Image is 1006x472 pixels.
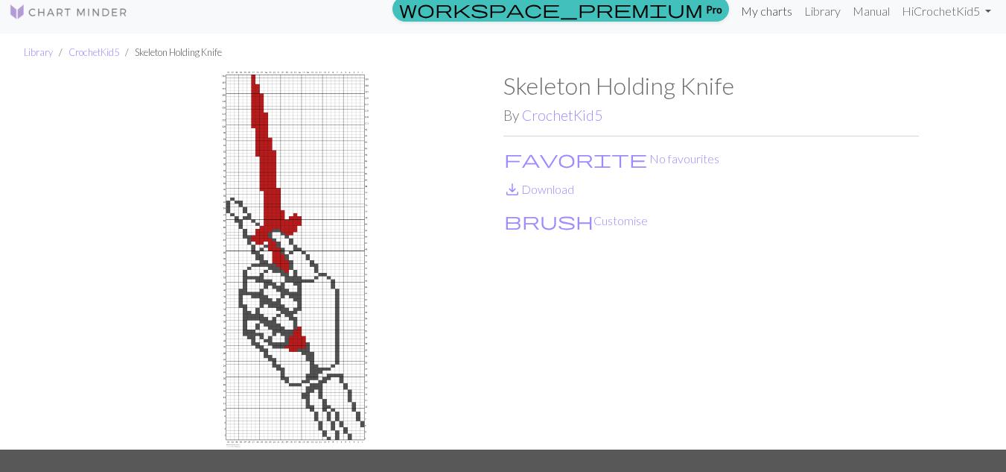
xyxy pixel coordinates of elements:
button: Favourite No favourites [503,149,720,169]
i: Customise [504,212,593,230]
i: Favourite [504,150,647,168]
img: Skeleton Holding Knife [88,72,503,449]
span: save_alt [503,179,521,200]
h2: By [503,107,919,124]
button: CustomiseCustomise [503,211,649,230]
a: CrochetKid5 [522,107,602,124]
span: brush [504,210,593,231]
h1: Skeleton Holding Knife [503,72,919,100]
img: Logo [9,3,128,21]
li: Skeleton Holding Knife [119,45,222,60]
span: favorite [504,148,647,169]
a: DownloadDownload [503,182,574,196]
i: Download [503,180,521,198]
a: CrochetKid5 [69,46,119,58]
a: Library [24,46,53,58]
